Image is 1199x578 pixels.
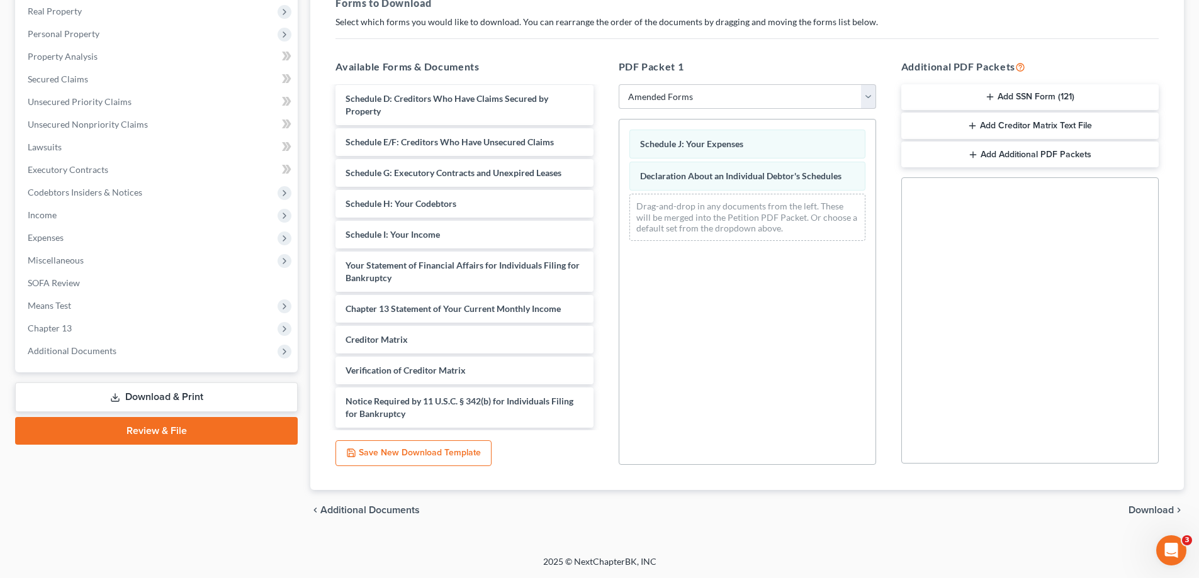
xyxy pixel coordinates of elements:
a: Lawsuits [18,136,298,158]
span: Schedule G: Executory Contracts and Unexpired Leases [346,167,561,178]
i: chevron_right [1174,505,1184,515]
span: Schedule H: Your Codebtors [346,198,456,209]
span: Notice Required by 11 U.S.C. § 342(b) for Individuals Filing for Bankruptcy [346,396,573,419]
a: SOFA Review [18,272,298,294]
a: Download & Print [15,382,298,412]
span: Real Property [28,6,82,16]
span: Additional Documents [320,505,420,515]
a: Unsecured Nonpriority Claims [18,113,298,136]
div: Drag-and-drop in any documents from the left. These will be merged into the Petition PDF Packet. ... [629,194,865,241]
a: Secured Claims [18,68,298,91]
span: Unsecured Priority Claims [28,96,132,107]
button: Add Creditor Matrix Text File [901,113,1159,139]
span: Verification of Creditor Matrix [346,365,466,375]
button: Download chevron_right [1129,505,1184,515]
span: Schedule E/F: Creditors Who Have Unsecured Claims [346,136,554,147]
span: Download [1129,505,1174,515]
div: 2025 © NextChapterBK, INC [241,555,959,578]
span: Executory Contracts [28,164,108,175]
span: Income [28,209,57,220]
h5: PDF Packet 1 [619,59,876,74]
span: Schedule I: Your Income [346,229,440,240]
h5: Available Forms & Documents [335,59,593,74]
a: Unsecured Priority Claims [18,91,298,113]
a: Executory Contracts [18,158,298,181]
span: Chapter 13 Statement of Your Current Monthly Income [346,303,561,314]
span: Additional Documents [28,345,116,356]
a: chevron_left Additional Documents [310,505,420,515]
span: Secured Claims [28,74,88,84]
span: Codebtors Insiders & Notices [28,187,142,197]
span: Expenses [28,232,64,243]
i: chevron_left [310,505,320,515]
span: Personal Property [28,28,99,39]
span: 3 [1182,535,1192,545]
span: Unsecured Nonpriority Claims [28,119,148,130]
button: Save New Download Template [335,440,492,467]
span: Declaration About an Individual Debtor's Schedules [640,170,842,181]
span: Means Test [28,300,71,311]
button: Add SSN Form (121) [901,84,1159,111]
span: Lawsuits [28,142,62,152]
span: Schedule D: Creditors Who Have Claims Secured by Property [346,93,548,116]
iframe: Intercom live chat [1156,535,1186,565]
span: Schedule J: Your Expenses [640,138,743,149]
span: SOFA Review [28,277,80,288]
p: Select which forms you would like to download. You can rearrange the order of the documents by dr... [335,16,1159,28]
span: Property Analysis [28,51,98,62]
span: Your Statement of Financial Affairs for Individuals Filing for Bankruptcy [346,260,580,283]
span: Chapter 13 [28,323,72,333]
a: Review & File [15,417,298,445]
h5: Additional PDF Packets [901,59,1159,74]
button: Add Additional PDF Packets [901,142,1159,168]
span: Creditor Matrix [346,334,408,345]
span: Miscellaneous [28,255,84,265]
a: Property Analysis [18,45,298,68]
